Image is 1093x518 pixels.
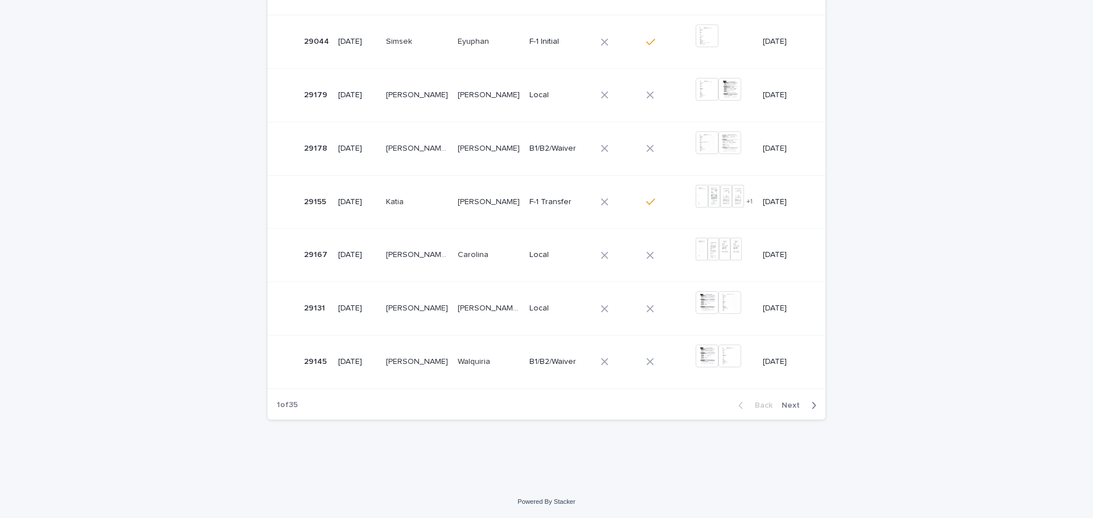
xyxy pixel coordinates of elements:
[729,400,777,411] button: Back
[386,88,450,100] p: [PERSON_NAME]
[458,35,491,47] p: Eyuphan
[304,88,330,100] p: 29179
[338,90,377,100] p: [DATE]
[304,355,329,367] p: 29145
[529,304,591,313] p: Local
[304,301,327,313] p: 29131
[529,197,591,207] p: F-1 Transfer
[529,144,591,154] p: B1/B2/Waiver
[517,498,575,505] a: Powered By Stacker
[338,37,377,47] p: [DATE]
[458,355,492,367] p: Walquiria
[386,355,450,367] p: [PERSON_NAME]
[304,248,330,260] p: 29167
[458,195,522,207] p: Dos Santos Souza
[268,15,825,69] tr: 2904429044 [DATE]SimsekSimsek EyuphanEyuphan F-1 Initial[DATE]
[338,357,377,367] p: [DATE]
[268,122,825,175] tr: 2917829178 [DATE][PERSON_NAME] [PERSON_NAME][PERSON_NAME] [PERSON_NAME] [PERSON_NAME][PERSON_NAME...
[746,198,753,205] span: + 1
[748,401,773,409] span: Back
[338,197,377,207] p: [DATE]
[763,250,807,260] p: [DATE]
[458,142,522,154] p: [PERSON_NAME]
[763,37,807,47] p: [DATE]
[268,175,825,229] tr: 2915529155 [DATE]KatiaKatia [PERSON_NAME][PERSON_NAME] F-1 Transfer+1[DATE]
[763,304,807,313] p: [DATE]
[763,90,807,100] p: [DATE]
[529,90,591,100] p: Local
[338,144,377,154] p: [DATE]
[458,301,523,313] p: [PERSON_NAME] [PERSON_NAME]
[268,391,307,419] p: 1 of 35
[386,301,450,313] p: Castillo Vargas Machuca
[304,35,331,47] p: 29044
[763,144,807,154] p: [DATE]
[304,142,330,154] p: 29178
[763,357,807,367] p: [DATE]
[763,197,807,207] p: [DATE]
[458,248,491,260] p: Carolina
[386,248,451,260] p: Monteiro Castro Bender
[458,88,522,100] p: [PERSON_NAME]
[386,35,414,47] p: Simsek
[338,304,377,313] p: [DATE]
[777,400,825,411] button: Next
[529,250,591,260] p: Local
[782,401,807,409] span: Next
[529,357,591,367] p: B1/B2/Waiver
[268,229,825,282] tr: 2916729167 [DATE][PERSON_NAME] [PERSON_NAME] [PERSON_NAME][PERSON_NAME] [PERSON_NAME] [PERSON_NAM...
[386,142,451,154] p: Briceno de Bermudez
[386,195,406,207] p: Katia
[304,195,328,207] p: 29155
[338,250,377,260] p: [DATE]
[268,335,825,388] tr: 2914529145 [DATE][PERSON_NAME][PERSON_NAME] WalquiriaWalquiria B1/B2/Waiver[DATE]
[529,37,591,47] p: F-1 Initial
[268,282,825,335] tr: 2913129131 [DATE][PERSON_NAME][PERSON_NAME] [PERSON_NAME] [PERSON_NAME][PERSON_NAME] [PERSON_NAME...
[268,68,825,122] tr: 2917929179 [DATE][PERSON_NAME][PERSON_NAME] [PERSON_NAME][PERSON_NAME] Local[DATE]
